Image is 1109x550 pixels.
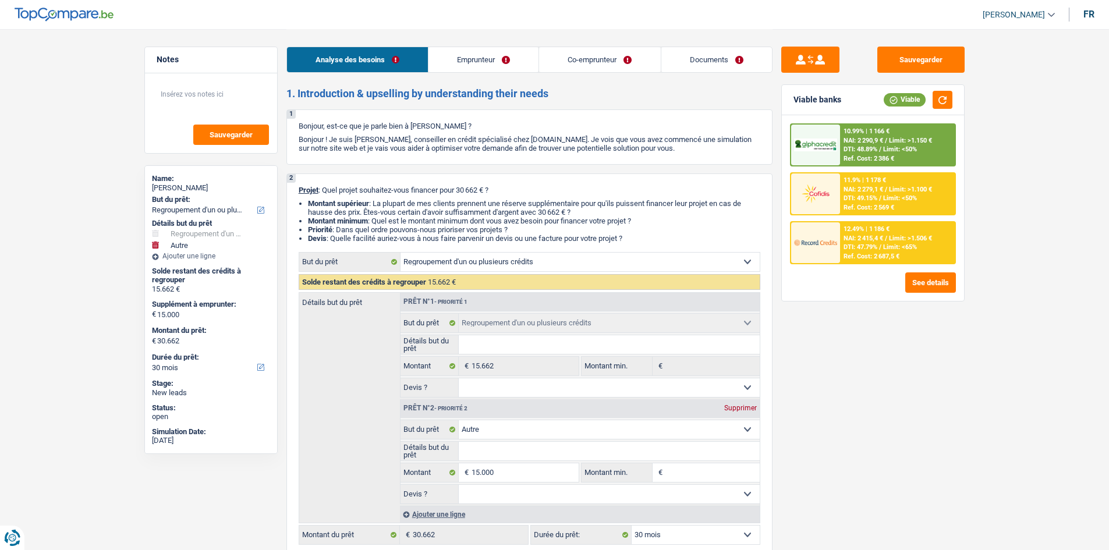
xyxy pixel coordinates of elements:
[582,463,653,482] label: Montant min.
[299,135,760,152] p: Bonjour ! Je suis [PERSON_NAME], conseiller en crédit spécialisé chez [DOMAIN_NAME]. Je vois que ...
[401,378,459,397] label: Devis ?
[299,293,400,306] label: Détails but du prêt
[653,463,665,482] span: €
[152,195,268,204] label: But du prêt:
[308,234,327,243] span: Devis
[885,186,887,193] span: /
[299,186,318,194] span: Projet
[844,243,877,251] span: DTI: 47.79%
[210,131,253,139] span: Sauvegarder
[152,326,268,335] label: Montant du prêt:
[400,506,760,523] div: Ajouter une ligne
[844,186,883,193] span: NAI: 2 279,1 €
[302,278,426,286] span: Solde restant des crédits à regrouper
[883,194,917,202] span: Limit: <50%
[401,420,459,439] label: But du prêt
[299,186,760,194] p: : Quel projet souhaitez-vous financer pour 30 662 € ?
[793,95,841,105] div: Viable banks
[844,176,886,184] div: 11.9% | 1 178 €
[844,137,883,144] span: NAI: 2 290,9 €
[1083,9,1094,20] div: fr
[152,427,270,437] div: Simulation Date:
[885,137,887,144] span: /
[308,217,760,225] li: : Quel est le montant minimum dont vous avez besoin pour financer votre projet ?
[459,357,472,375] span: €
[152,388,270,398] div: New leads
[152,436,270,445] div: [DATE]
[152,219,270,228] div: Détails but du prêt
[879,146,881,153] span: /
[844,155,894,162] div: Ref. Cost: 2 386 €
[883,146,917,153] span: Limit: <50%
[286,87,773,100] h2: 1. Introduction & upselling by understanding their needs
[844,225,890,233] div: 12.49% | 1 186 €
[905,272,956,293] button: See details
[401,485,459,503] label: Devis ?
[401,298,470,306] div: Prêt n°1
[152,412,270,421] div: open
[889,137,932,144] span: Limit: >1.150 €
[428,278,456,286] span: 15.662 €
[308,199,760,217] li: : La plupart de mes clients prennent une réserve supplémentaire pour qu'ils puissent financer leu...
[973,5,1055,24] a: [PERSON_NAME]
[157,55,265,65] h5: Notes
[434,299,467,305] span: - Priorité 1
[434,405,467,411] span: - Priorité 2
[889,186,932,193] span: Limit: >1.100 €
[152,267,270,285] div: Solde restant des crédits à regrouper
[844,204,894,211] div: Ref. Cost: 2 569 €
[661,47,772,72] a: Documents
[889,235,932,242] span: Limit: >1.506 €
[883,243,917,251] span: Limit: <65%
[844,235,883,242] span: NAI: 2 415,4 €
[308,199,369,208] strong: Montant supérieur
[401,404,470,412] div: Prêt n°2
[152,403,270,413] div: Status:
[308,225,332,234] strong: Priorité
[721,404,760,411] div: Supprimer
[308,225,760,234] li: : Dans quel ordre pouvons-nous prioriser vos projets ?
[287,174,296,183] div: 2
[152,379,270,388] div: Stage:
[794,183,837,204] img: Cofidis
[152,252,270,260] div: Ajouter une ligne
[794,232,837,253] img: Record Credits
[877,47,965,73] button: Sauvegarder
[428,47,538,72] a: Emprunteur
[152,310,156,319] span: €
[152,183,270,193] div: [PERSON_NAME]
[152,353,268,362] label: Durée du prêt:
[299,526,400,544] label: Montant du prêt
[844,253,899,260] div: Ref. Cost: 2 687,5 €
[287,110,296,119] div: 1
[401,357,459,375] label: Montant
[299,122,760,130] p: Bonjour, est-ce que je parle bien à [PERSON_NAME] ?
[983,10,1045,20] span: [PERSON_NAME]
[884,93,926,106] div: Viable
[401,335,459,354] label: Détails but du prêt
[653,357,665,375] span: €
[400,526,413,544] span: €
[401,463,459,482] label: Montant
[308,234,760,243] li: : Quelle facilité auriez-vous à nous faire parvenir un devis ou une facture pour votre projet ?
[844,194,877,202] span: DTI: 49.15%
[193,125,269,145] button: Sauvegarder
[885,235,887,242] span: /
[152,174,270,183] div: Name:
[15,8,114,22] img: TopCompare Logo
[401,442,459,460] label: Détails but du prêt
[299,253,401,271] label: But du prêt
[879,194,881,202] span: /
[459,463,472,482] span: €
[152,300,268,309] label: Supplément à emprunter:
[287,47,428,72] a: Analyse des besoins
[539,47,660,72] a: Co-emprunteur
[582,357,653,375] label: Montant min.
[794,139,837,152] img: AlphaCredit
[844,146,877,153] span: DTI: 48.89%
[152,336,156,346] span: €
[308,217,368,225] strong: Montant minimum
[531,526,632,544] label: Durée du prêt:
[152,285,270,294] div: 15.662 €
[879,243,881,251] span: /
